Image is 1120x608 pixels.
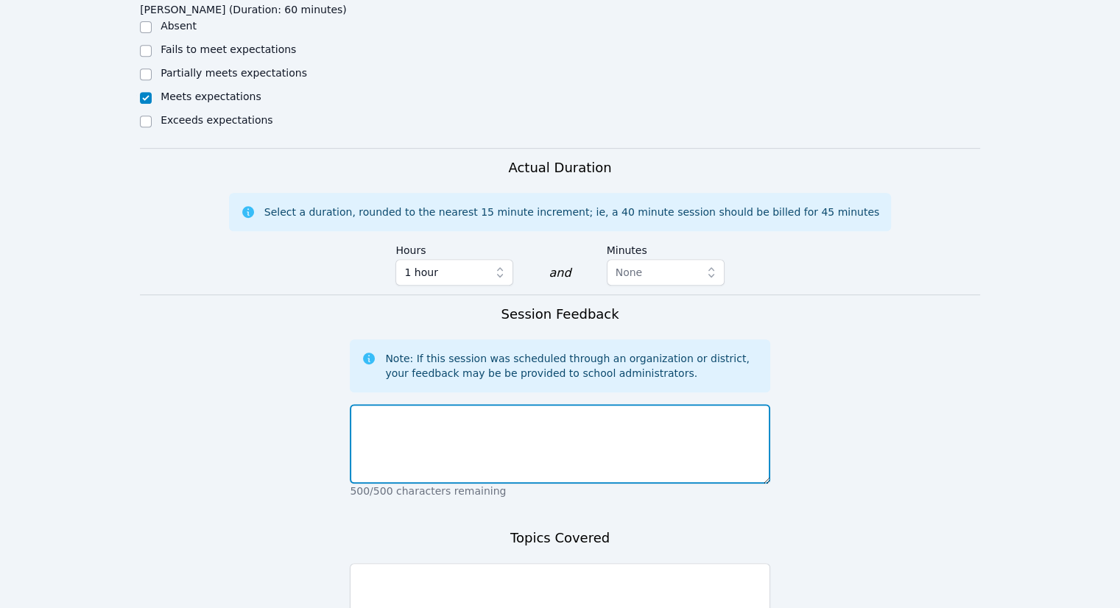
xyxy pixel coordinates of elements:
label: Exceeds expectations [161,114,272,126]
span: 1 hour [404,264,437,281]
div: and [549,264,571,282]
label: Fails to meet expectations [161,43,296,55]
h3: Actual Duration [508,158,611,178]
label: Meets expectations [161,91,261,102]
button: None [607,259,725,286]
label: Partially meets expectations [161,67,307,79]
label: Absent [161,20,197,32]
label: Minutes [607,237,725,259]
h3: Session Feedback [501,304,619,325]
span: None [616,266,643,278]
div: Note: If this session was scheduled through an organization or district, your feedback may be be ... [385,351,758,381]
h3: Topics Covered [510,528,610,548]
div: Select a duration, rounded to the nearest 15 minute increment; ie, a 40 minute session should be ... [264,205,879,219]
p: 500/500 characters remaining [350,484,769,498]
button: 1 hour [395,259,513,286]
label: Hours [395,237,513,259]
